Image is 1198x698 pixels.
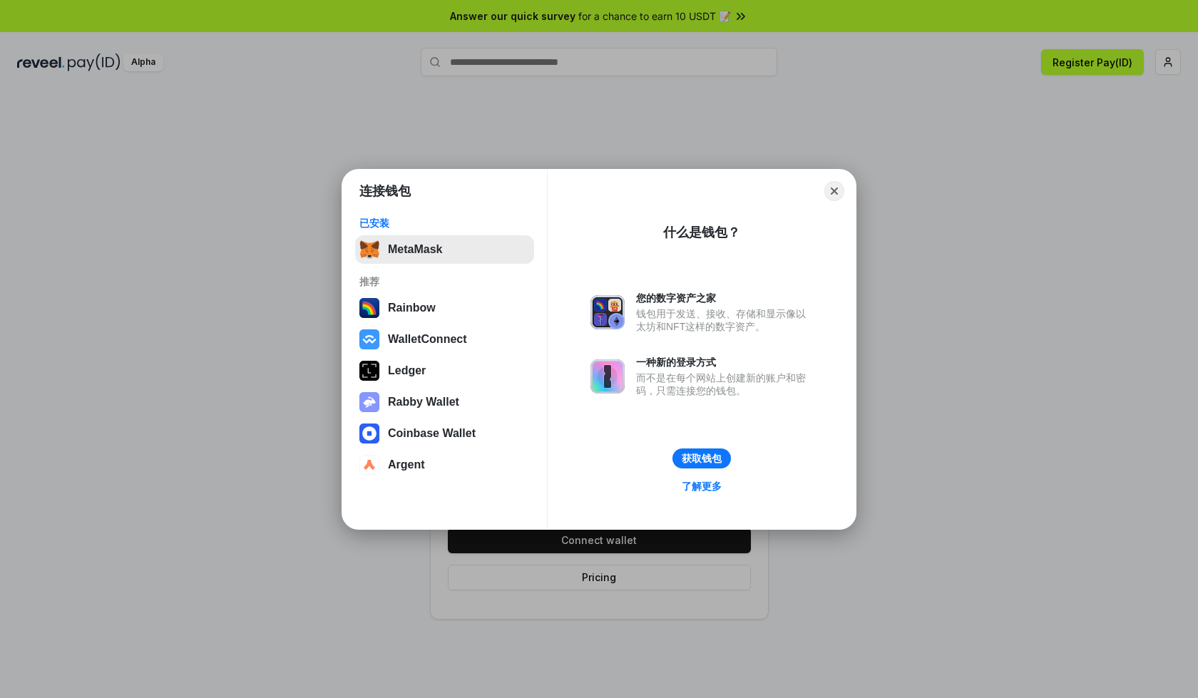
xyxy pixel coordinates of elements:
[636,307,813,333] div: 钱包用于发送、接收、存储和显示像以太坊和NFT这样的数字资产。
[359,275,530,288] div: 推荐
[388,302,436,314] div: Rainbow
[682,452,722,465] div: 获取钱包
[590,359,625,394] img: svg+xml,%3Csvg%20xmlns%3D%22http%3A%2F%2Fwww.w3.org%2F2000%2Fsvg%22%20fill%3D%22none%22%20viewBox...
[636,356,813,369] div: 一种新的登录方式
[824,181,844,201] button: Close
[355,388,534,416] button: Rabby Wallet
[355,294,534,322] button: Rainbow
[359,183,411,200] h1: 连接钱包
[590,295,625,329] img: svg+xml,%3Csvg%20xmlns%3D%22http%3A%2F%2Fwww.w3.org%2F2000%2Fsvg%22%20fill%3D%22none%22%20viewBox...
[359,424,379,443] img: svg+xml,%3Csvg%20width%3D%2228%22%20height%3D%2228%22%20viewBox%3D%220%200%2028%2028%22%20fill%3D...
[682,480,722,493] div: 了解更多
[359,455,379,475] img: svg+xml,%3Csvg%20width%3D%2228%22%20height%3D%2228%22%20viewBox%3D%220%200%2028%2028%22%20fill%3D...
[388,364,426,377] div: Ledger
[388,396,459,409] div: Rabby Wallet
[663,224,740,241] div: 什么是钱包？
[359,240,379,260] img: svg+xml,%3Csvg%20fill%3D%22none%22%20height%3D%2233%22%20viewBox%3D%220%200%2035%2033%22%20width%...
[359,361,379,381] img: svg+xml,%3Csvg%20xmlns%3D%22http%3A%2F%2Fwww.w3.org%2F2000%2Fsvg%22%20width%3D%2228%22%20height%3...
[359,217,530,230] div: 已安装
[673,477,730,496] a: 了解更多
[355,419,534,448] button: Coinbase Wallet
[672,448,731,468] button: 获取钱包
[388,458,425,471] div: Argent
[636,292,813,304] div: 您的数字资产之家
[355,325,534,354] button: WalletConnect
[359,392,379,412] img: svg+xml,%3Csvg%20xmlns%3D%22http%3A%2F%2Fwww.w3.org%2F2000%2Fsvg%22%20fill%3D%22none%22%20viewBox...
[388,243,442,256] div: MetaMask
[359,298,379,318] img: svg+xml,%3Csvg%20width%3D%22120%22%20height%3D%22120%22%20viewBox%3D%220%200%20120%20120%22%20fil...
[636,371,813,397] div: 而不是在每个网站上创建新的账户和密码，只需连接您的钱包。
[355,356,534,385] button: Ledger
[388,333,467,346] div: WalletConnect
[388,427,476,440] div: Coinbase Wallet
[355,235,534,264] button: MetaMask
[355,451,534,479] button: Argent
[359,329,379,349] img: svg+xml,%3Csvg%20width%3D%2228%22%20height%3D%2228%22%20viewBox%3D%220%200%2028%2028%22%20fill%3D...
